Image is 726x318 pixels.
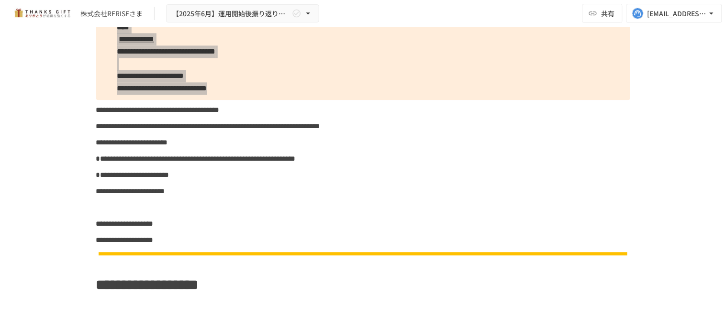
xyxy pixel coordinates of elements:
[602,8,615,19] span: 共有
[96,251,630,257] img: n6GUNqEHdaibHc1RYGm9WDNsCbxr1vBAv6Dpu1pJovz
[172,8,290,20] span: 【2025年6月】運用開始後振り返りミーティング
[80,9,143,19] div: 株式会社RERISEさま
[648,8,707,20] div: [EMAIL_ADDRESS][DOMAIN_NAME]
[166,4,319,23] button: 【2025年6月】運用開始後振り返りミーティング
[626,4,722,23] button: [EMAIL_ADDRESS][DOMAIN_NAME]
[11,6,73,21] img: mMP1OxWUAhQbsRWCurg7vIHe5HqDpP7qZo7fRoNLXQh
[582,4,623,23] button: 共有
